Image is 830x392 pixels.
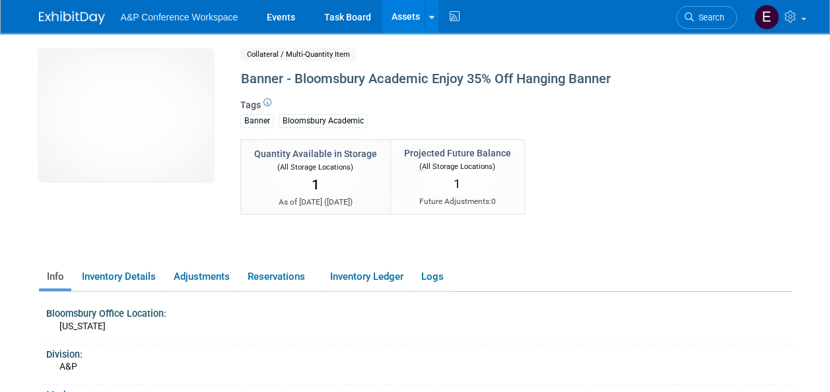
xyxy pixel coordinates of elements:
[312,177,320,193] span: 1
[404,196,511,207] div: Future Adjustments:
[240,98,736,137] div: Tags
[322,265,411,288] a: Inventory Ledger
[694,13,724,22] span: Search
[46,344,796,361] div: Division:
[279,114,368,128] div: Bloomsbury Academic
[754,5,779,30] img: Erika Rollins
[59,361,77,372] span: A&P
[39,11,105,24] img: ExhibitDay
[240,114,274,128] div: Banner
[454,176,461,191] span: 1
[676,6,737,29] a: Search
[491,197,496,206] span: 0
[404,147,511,160] div: Projected Future Balance
[240,265,320,288] a: Reservations
[413,265,451,288] a: Logs
[327,197,350,207] span: [DATE]
[240,48,357,61] span: Collateral / Multi-Quantity Item
[39,49,213,181] img: View Images
[166,265,237,288] a: Adjustments
[121,12,238,22] span: A&P Conference Workspace
[254,160,377,173] div: (All Storage Locations)
[404,160,511,172] div: (All Storage Locations)
[236,67,736,91] div: Banner - Bloomsbury Academic Enjoy 35% Off Hanging Banner
[59,321,106,331] span: [US_STATE]
[39,265,71,288] a: Info
[254,197,377,208] div: As of [DATE] ( )
[74,265,163,288] a: Inventory Details
[254,147,377,160] div: Quantity Available in Storage
[46,304,796,320] div: Bloomsbury Office Location:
